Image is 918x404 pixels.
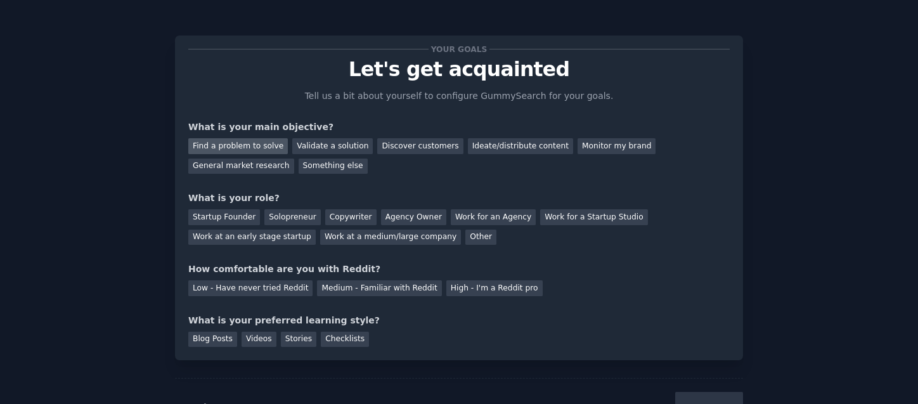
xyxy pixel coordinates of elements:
[188,263,730,276] div: How comfortable are you with Reddit?
[188,58,730,81] p: Let's get acquainted
[299,89,619,103] p: Tell us a bit about yourself to configure GummySearch for your goals.
[377,138,463,154] div: Discover customers
[451,209,536,225] div: Work for an Agency
[446,280,543,296] div: High - I'm a Reddit pro
[325,209,377,225] div: Copywriter
[188,332,237,348] div: Blog Posts
[317,280,441,296] div: Medium - Familiar with Reddit
[381,209,446,225] div: Agency Owner
[188,280,313,296] div: Low - Have never tried Reddit
[264,209,320,225] div: Solopreneur
[188,138,288,154] div: Find a problem to solve
[321,332,369,348] div: Checklists
[281,332,316,348] div: Stories
[578,138,656,154] div: Monitor my brand
[320,230,461,245] div: Work at a medium/large company
[292,138,373,154] div: Validate a solution
[299,159,368,174] div: Something else
[188,230,316,245] div: Work at an early stage startup
[188,159,294,174] div: General market research
[188,121,730,134] div: What is your main objective?
[429,42,489,56] span: Your goals
[465,230,496,245] div: Other
[188,209,260,225] div: Startup Founder
[540,209,647,225] div: Work for a Startup Studio
[188,192,730,205] div: What is your role?
[188,314,730,327] div: What is your preferred learning style?
[242,332,276,348] div: Videos
[468,138,573,154] div: Ideate/distribute content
